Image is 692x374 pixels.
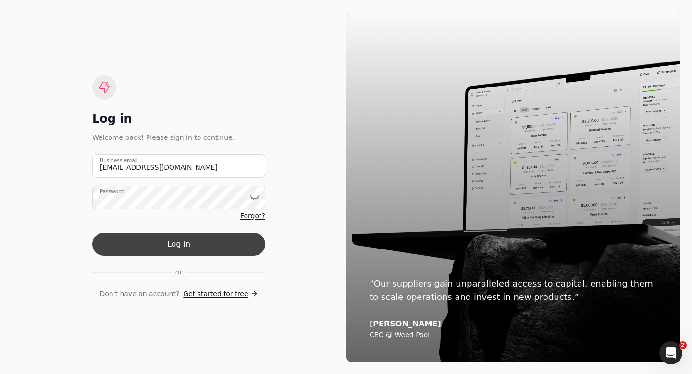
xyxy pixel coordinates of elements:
div: CEO @ Weed Pool [370,331,657,339]
span: Don't have an account? [99,289,179,299]
span: Get started for free [183,289,248,299]
span: or [175,267,182,277]
span: 2 [679,341,687,349]
div: Welcome back! Please sign in to continue. [92,132,265,143]
button: Log in [92,233,265,256]
div: “Our suppliers gain unparalleled access to capital, enabling them to scale operations and invest ... [370,277,657,304]
a: Get started for free [183,289,258,299]
a: Forgot? [240,211,265,221]
iframe: Intercom live chat [659,341,682,364]
label: Business email [100,156,138,164]
div: [PERSON_NAME] [370,319,657,329]
label: Password [100,187,124,195]
div: Log in [92,111,265,126]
